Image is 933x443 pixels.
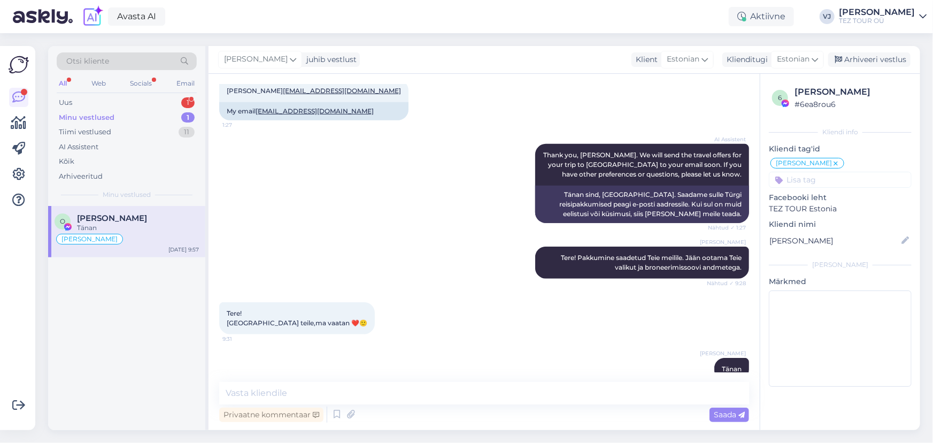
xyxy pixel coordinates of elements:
[224,54,288,65] span: [PERSON_NAME]
[60,217,65,225] span: O
[181,112,195,123] div: 1
[769,219,912,230] p: Kliendi nimi
[227,309,367,327] span: Tere! [GEOGRAPHIC_DATA] teile,ma vaatan ❤️🙂
[227,87,401,95] span: [PERSON_NAME]
[795,98,908,110] div: # 6ea8rou6
[722,54,768,65] div: Klienditugi
[59,112,114,123] div: Minu vestlused
[769,235,899,247] input: Lisa nimi
[828,52,911,67] div: Arhiveeri vestlus
[769,203,912,215] p: TEZ TOUR Estonia
[9,55,29,75] img: Askly Logo
[667,54,699,65] span: Estonian
[839,8,927,25] a: [PERSON_NAME]TEZ TOUR OÜ
[61,236,118,242] span: [PERSON_NAME]
[769,127,912,137] div: Kliendi info
[77,213,147,223] span: Oksana Oksik
[714,410,745,419] span: Saada
[769,192,912,203] p: Facebooki leht
[777,54,809,65] span: Estonian
[59,156,74,167] div: Kõik
[59,97,72,108] div: Uus
[179,127,195,138] div: 11
[769,276,912,287] p: Märkmed
[778,94,782,102] span: 6
[700,238,746,246] span: [PERSON_NAME]
[66,56,109,67] span: Otsi kliente
[222,335,263,343] span: 9:31
[820,9,835,24] div: VJ
[729,7,794,26] div: Aktiivne
[839,17,915,25] div: TEZ TOUR OÜ
[706,224,746,232] span: Nähtud ✓ 1:27
[302,54,357,65] div: juhib vestlust
[59,127,111,138] div: Tiimi vestlused
[706,135,746,143] span: AI Assistent
[57,77,69,90] div: All
[219,102,408,120] div: My email
[81,5,104,28] img: explore-ai
[59,171,103,182] div: Arhiveeritud
[722,365,742,373] span: Tänan
[535,186,749,223] div: Tänan sind, [GEOGRAPHIC_DATA]. Saadame sulle Türgi reisipakkumised peagi e-posti aadressile. Kui ...
[77,223,199,233] div: Tänan
[795,86,908,98] div: [PERSON_NAME]
[59,142,98,152] div: AI Assistent
[769,143,912,155] p: Kliendi tag'id
[706,279,746,287] span: Nähtud ✓ 9:28
[103,190,151,200] span: Minu vestlused
[89,77,108,90] div: Web
[222,121,263,129] span: 1:27
[776,160,832,166] span: [PERSON_NAME]
[700,349,746,357] span: [PERSON_NAME]
[108,7,165,26] a: Avasta AI
[769,172,912,188] input: Lisa tag
[543,151,743,178] span: Thank you, [PERSON_NAME]. We will send the travel offers for your trip to [GEOGRAPHIC_DATA] to yo...
[839,8,915,17] div: [PERSON_NAME]
[219,408,323,422] div: Privaatne kommentaar
[631,54,658,65] div: Klient
[174,77,197,90] div: Email
[283,87,401,95] a: [EMAIL_ADDRESS][DOMAIN_NAME]
[181,97,195,108] div: 1
[769,260,912,270] div: [PERSON_NAME]
[128,77,154,90] div: Socials
[168,246,199,254] div: [DATE] 9:57
[256,107,374,115] a: [EMAIL_ADDRESS][DOMAIN_NAME]
[561,254,743,271] span: Tere! Pakkumine saadetud Teie meilile. Jään ootama Teie valikut ja broneerimissoovi andmetega.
